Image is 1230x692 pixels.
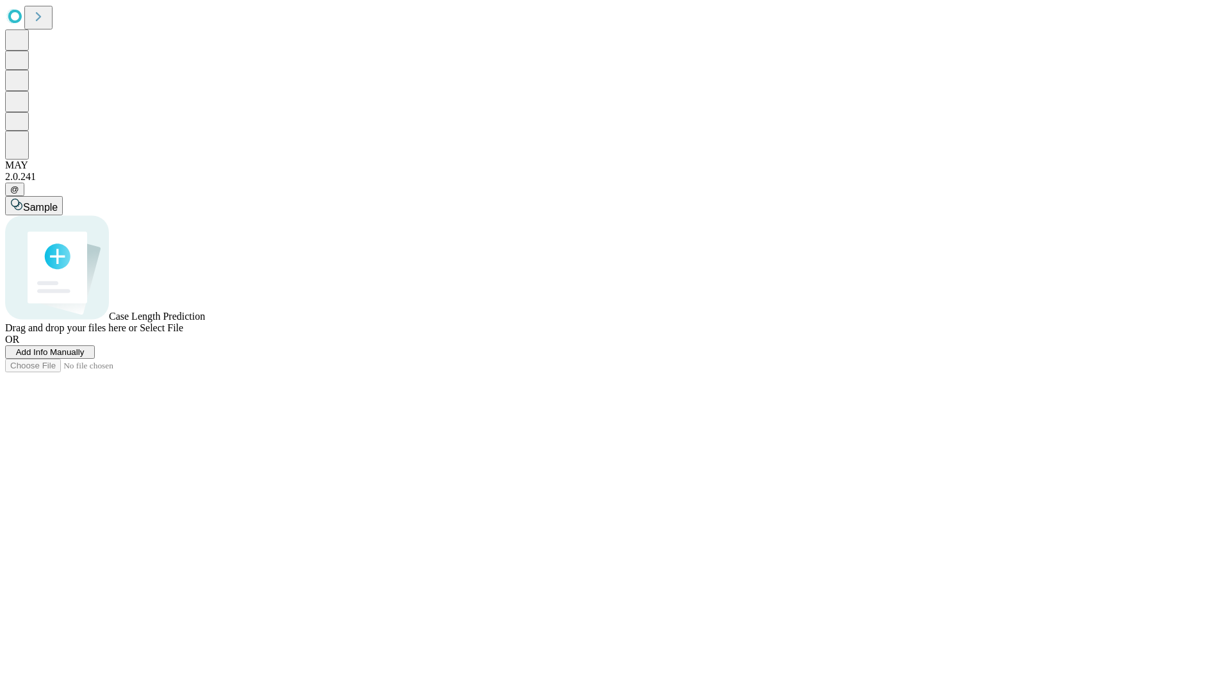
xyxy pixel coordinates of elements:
button: @ [5,183,24,196]
span: Sample [23,202,58,213]
span: @ [10,185,19,194]
span: Drag and drop your files here or [5,322,137,333]
span: Case Length Prediction [109,311,205,322]
button: Sample [5,196,63,215]
div: MAY [5,160,1225,171]
div: 2.0.241 [5,171,1225,183]
span: Add Info Manually [16,347,85,357]
span: Select File [140,322,183,333]
button: Add Info Manually [5,345,95,359]
span: OR [5,334,19,345]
